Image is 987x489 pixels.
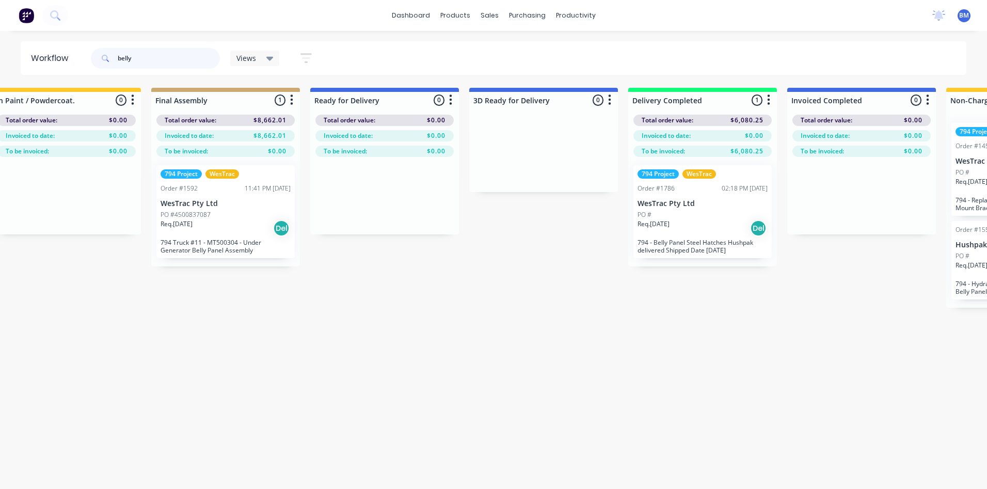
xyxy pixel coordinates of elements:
[435,8,475,23] div: products
[956,168,969,177] p: PO #
[19,8,34,23] img: Factory
[253,131,286,140] span: $8,662.01
[161,169,202,179] div: 794 Project
[427,131,445,140] span: $0.00
[722,184,768,193] div: 02:18 PM [DATE]
[324,116,375,125] span: Total order value:
[165,131,214,140] span: Invoiced to date:
[638,199,768,208] p: WesTrac Pty Ltd
[638,219,670,229] p: Req. [DATE]
[161,219,193,229] p: Req. [DATE]
[109,116,128,125] span: $0.00
[638,169,679,179] div: 794 Project
[118,48,220,69] input: Search for orders...
[642,147,685,156] span: To be invoiced:
[427,116,445,125] span: $0.00
[324,147,367,156] span: To be invoiced:
[801,131,850,140] span: Invoiced to date:
[956,251,969,261] p: PO #
[161,210,211,219] p: PO #4500837087
[109,131,128,140] span: $0.00
[638,210,651,219] p: PO #
[551,8,601,23] div: productivity
[633,165,772,258] div: 794 ProjectWesTracOrder #178602:18 PM [DATE]WesTrac Pty LtdPO #Req.[DATE]Del794 - Belly Panel Ste...
[245,184,291,193] div: 11:41 PM [DATE]
[156,165,295,258] div: 794 ProjectWesTracOrder #159211:41 PM [DATE]WesTrac Pty LtdPO #4500837087Req.[DATE]Del794 Truck #...
[253,116,286,125] span: $8,662.01
[6,147,49,156] span: To be invoiced:
[31,52,73,65] div: Workflow
[268,147,286,156] span: $0.00
[165,147,208,156] span: To be invoiced:
[427,147,445,156] span: $0.00
[161,199,291,208] p: WesTrac Pty Ltd
[642,116,693,125] span: Total order value:
[801,147,844,156] span: To be invoiced:
[475,8,504,23] div: sales
[745,131,763,140] span: $0.00
[161,184,198,193] div: Order #1592
[801,116,852,125] span: Total order value:
[236,53,256,64] span: Views
[6,116,57,125] span: Total order value:
[273,220,290,236] div: Del
[642,131,691,140] span: Invoiced to date:
[904,131,922,140] span: $0.00
[165,116,216,125] span: Total order value:
[904,116,922,125] span: $0.00
[324,131,373,140] span: Invoiced to date:
[730,116,763,125] span: $6,080.25
[161,239,291,254] p: 794 Truck #11 - MT500304 - Under Generator Belly Panel Assembly
[504,8,551,23] div: purchasing
[6,131,55,140] span: Invoiced to date:
[205,169,239,179] div: WesTrac
[904,147,922,156] span: $0.00
[638,239,768,254] p: 794 - Belly Panel Steel Hatches Hushpak delivered Shipped Date [DATE]
[750,220,767,236] div: Del
[109,147,128,156] span: $0.00
[638,184,675,193] div: Order #1786
[730,147,763,156] span: $6,080.25
[959,11,969,20] span: BM
[682,169,716,179] div: WesTrac
[387,8,435,23] a: dashboard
